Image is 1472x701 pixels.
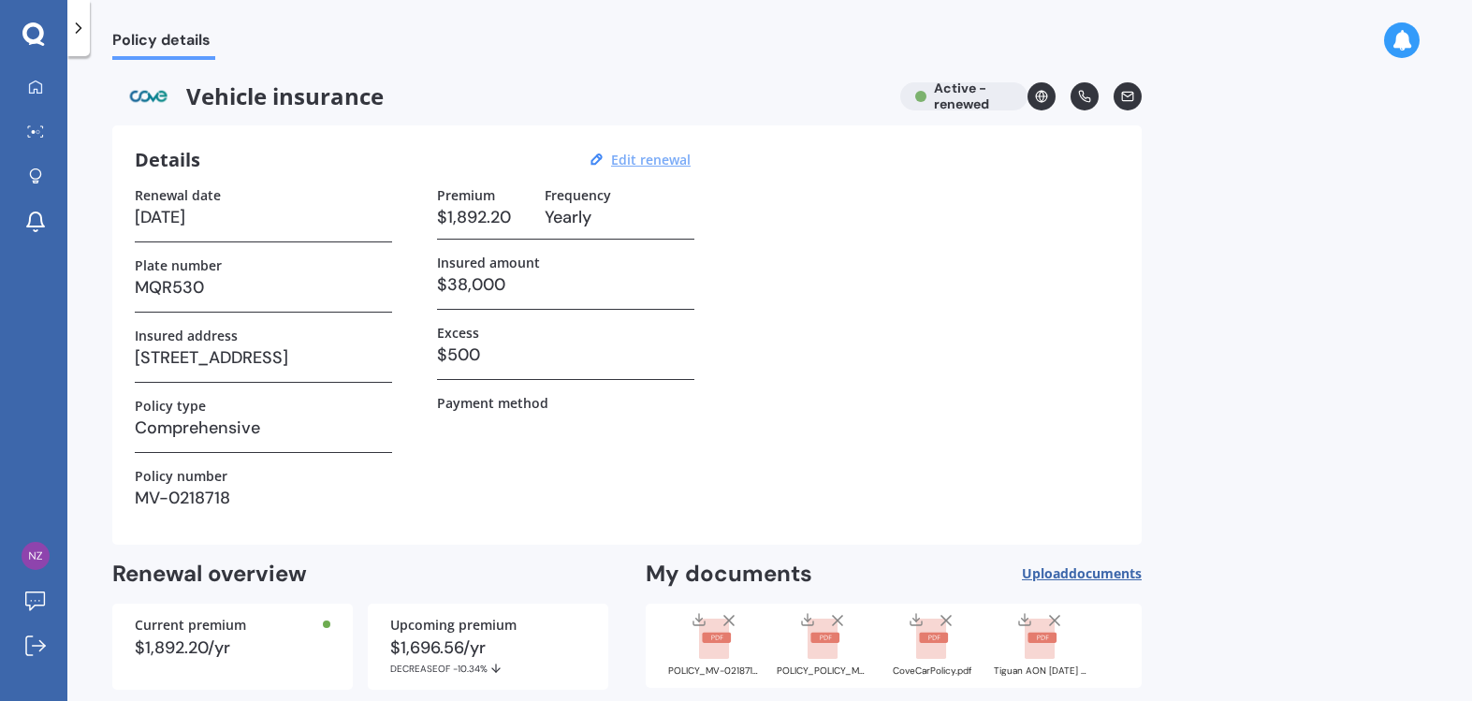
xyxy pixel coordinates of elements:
span: DECREASE OF [390,663,453,675]
img: 1501a7257e11acac6f466e9b96b4fef6 [22,542,50,570]
div: Upcoming premium [390,619,586,632]
div: Tiguan AON Aug 2022 - Aug2023.pdf [994,666,1087,676]
h3: $1,892.20 [437,203,530,231]
button: Uploaddocuments [1022,560,1142,589]
span: Upload [1022,566,1142,581]
img: Cove.webp [112,82,186,110]
h3: [DATE] [135,203,392,231]
div: $1,892.20/yr [135,639,330,656]
label: Excess [437,325,479,341]
label: Policy number [135,468,227,484]
h3: MQR530 [135,273,392,301]
label: Insured amount [437,255,540,270]
h3: MV-0218718 [135,484,392,512]
h3: [STREET_ADDRESS] [135,343,392,372]
label: Insured address [135,328,238,343]
div: POLICY_POLICY_MV-0218718.pdf [777,666,870,676]
label: Payment method [437,395,548,411]
label: Policy type [135,398,206,414]
u: Edit renewal [611,151,691,168]
h2: Renewal overview [112,560,608,589]
h3: Details [135,148,200,172]
div: POLICY_MV-0218718 (1).pdf [668,666,762,676]
h3: $38,000 [437,270,694,299]
span: Policy details [112,31,215,56]
span: -10.34% [453,663,488,675]
h3: $500 [437,341,694,369]
span: documents [1069,564,1142,582]
div: Current premium [135,619,330,632]
label: Plate number [135,257,222,273]
div: $1,696.56/yr [390,639,586,675]
h3: Yearly [545,203,694,231]
label: Frequency [545,187,611,203]
button: Edit renewal [605,152,696,168]
h2: My documents [646,560,812,589]
div: CoveCarPolicy.pdf [885,666,979,676]
label: Premium [437,187,495,203]
span: Vehicle insurance [112,82,885,110]
label: Renewal date [135,187,221,203]
h3: Comprehensive [135,414,392,442]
